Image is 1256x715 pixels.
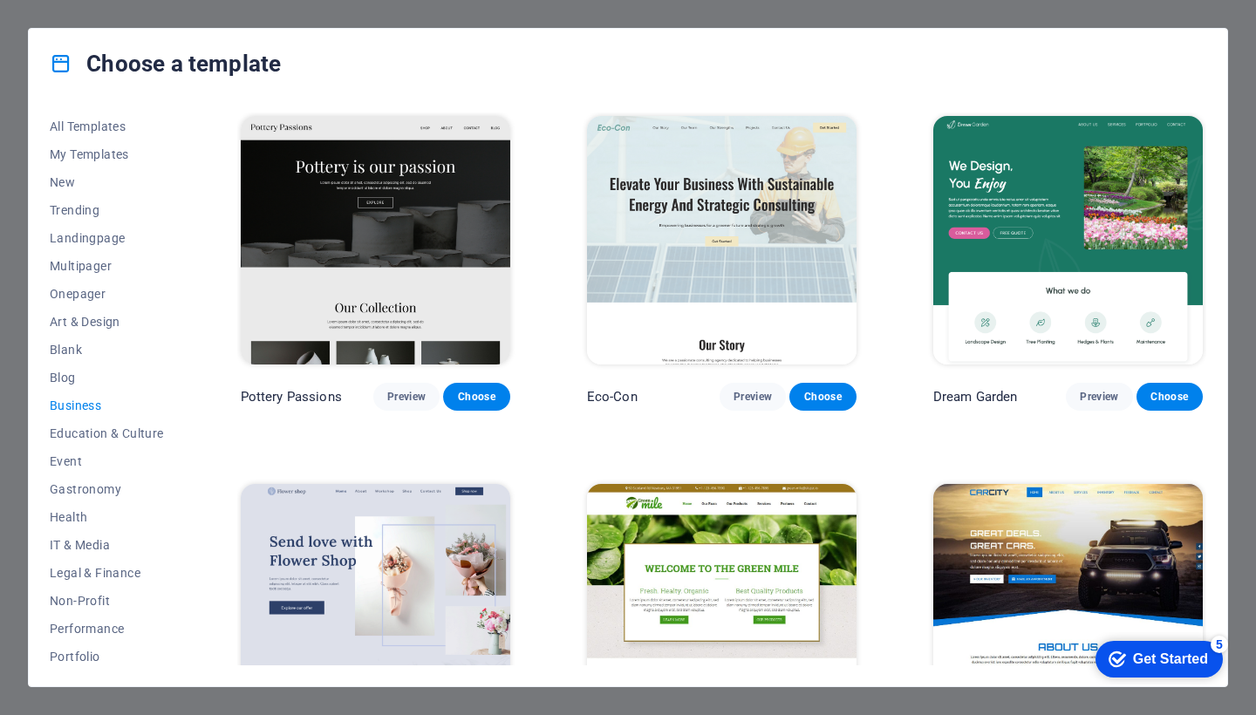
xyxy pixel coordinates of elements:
button: Trending [50,196,164,224]
p: Eco-Con [587,388,638,405]
span: Legal & Finance [50,566,164,580]
span: All Templates [50,119,164,133]
span: Health [50,510,164,524]
button: Non-Profit [50,587,164,615]
span: Education & Culture [50,426,164,440]
p: Pottery Passions [241,388,342,405]
div: Get Started [51,19,126,35]
span: Landingpage [50,231,164,245]
button: All Templates [50,112,164,140]
button: Education & Culture [50,419,164,447]
span: Blog [50,371,164,385]
button: Landingpage [50,224,164,252]
span: Non-Profit [50,594,164,608]
img: Eco-Con [587,116,857,364]
span: Portfolio [50,650,164,664]
button: Choose [789,383,856,411]
span: Preview [734,390,772,404]
button: Choose [1137,383,1203,411]
button: My Templates [50,140,164,168]
span: Business [50,398,164,412]
span: Gastronomy [50,482,164,496]
button: IT & Media [50,531,164,559]
span: Event [50,454,164,468]
div: Get Started 5 items remaining, 0% complete [14,9,141,45]
span: Preview [387,390,426,404]
span: Choose [803,390,842,404]
span: My Templates [50,147,164,161]
button: Health [50,503,164,531]
img: Pottery Passions [241,116,510,364]
span: Preview [1080,390,1118,404]
span: Trending [50,203,164,217]
button: Event [50,447,164,475]
button: Choose [443,383,509,411]
button: Art & Design [50,308,164,336]
span: Blank [50,343,164,357]
button: Blog [50,364,164,392]
img: Dream Garden [933,116,1203,364]
span: IT & Media [50,538,164,552]
span: Art & Design [50,315,164,329]
span: Multipager [50,259,164,273]
div: 5 [129,3,147,21]
button: Blank [50,336,164,364]
span: Performance [50,622,164,636]
button: Preview [720,383,786,411]
button: Preview [1066,383,1132,411]
button: Preview [373,383,440,411]
span: Onepager [50,287,164,301]
button: Gastronomy [50,475,164,503]
button: Performance [50,615,164,643]
span: Choose [1150,390,1189,404]
button: Legal & Finance [50,559,164,587]
span: New [50,175,164,189]
p: Dream Garden [933,388,1018,405]
span: Choose [457,390,495,404]
h4: Choose a template [50,50,281,78]
button: New [50,168,164,196]
button: Multipager [50,252,164,280]
button: Business [50,392,164,419]
button: Portfolio [50,643,164,671]
button: Onepager [50,280,164,308]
